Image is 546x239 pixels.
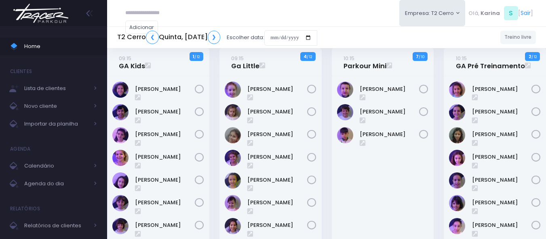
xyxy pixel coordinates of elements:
[481,9,500,17] span: Karina
[24,220,89,231] span: Relatórios de clientes
[10,141,31,157] h4: Agenda
[344,54,386,70] a: 10:15Parkour Mini
[24,41,97,52] span: Home
[112,127,129,143] img: Clara Guimaraes Kron
[208,31,221,44] a: ❯
[112,195,129,211] img: Maria Clara Frateschi
[225,127,241,143] img: Heloísa Amado
[24,119,89,129] span: Importar da planilha
[531,55,537,59] small: / 12
[449,150,465,166] img: Luisa Tomchinsky Montezano
[135,221,195,229] a: [PERSON_NAME]
[456,54,525,70] a: 10:15GA Pré Treinamento
[247,108,307,116] a: [PERSON_NAME]
[135,130,195,138] a: [PERSON_NAME]
[337,82,353,98] img: Guilherme Soares Naressi
[247,199,307,207] a: [PERSON_NAME]
[449,195,465,211] img: Malu Bernardes
[360,85,420,93] a: [PERSON_NAME]
[135,153,195,161] a: [PERSON_NAME]
[449,104,465,120] img: Ana Helena Soutello
[135,199,195,207] a: [PERSON_NAME]
[24,83,89,94] span: Lista de clientes
[225,104,241,120] img: Catarina Andrade
[500,31,536,44] a: Treino livre
[449,218,465,234] img: Maria Vitória Silva Moura
[24,161,89,171] span: Calendário
[472,221,532,229] a: [PERSON_NAME]
[304,53,307,60] strong: 4
[225,82,241,98] img: Antonieta Bonna Gobo N Silva
[465,4,536,22] div: [ ]
[24,101,89,111] span: Novo cliente
[112,150,129,166] img: Gabriela Libardi Galesi Bernardo
[125,21,158,34] a: Adicionar
[472,153,532,161] a: [PERSON_NAME]
[135,108,195,116] a: [PERSON_NAME]
[112,218,129,234] img: Mariana Abramo
[468,9,479,17] span: Olá,
[504,6,518,20] span: S
[225,195,241,211] img: Julia Merlino Donadell
[24,178,89,189] span: Agenda do dia
[529,53,531,60] strong: 2
[472,199,532,207] a: [PERSON_NAME]
[194,55,200,59] small: / 12
[112,104,129,120] img: Beatriz Kikuchi
[247,176,307,184] a: [PERSON_NAME]
[231,54,259,70] a: 09:15Ga Little
[135,176,195,184] a: [PERSON_NAME]
[117,28,317,47] div: Escolher data:
[119,54,145,70] a: 09:15GA Kids
[119,55,131,62] small: 09:15
[225,150,241,166] img: Isabel Amado
[337,104,353,120] img: Otto Guimarães Krön
[10,201,40,217] h4: Relatórios
[416,53,419,60] strong: 7
[112,172,129,189] img: Isabela de Brito Moffa
[360,108,420,116] a: [PERSON_NAME]
[247,130,307,138] a: [PERSON_NAME]
[472,85,532,93] a: [PERSON_NAME]
[225,218,241,234] img: Marina Árju Aragão Abreu
[231,55,244,62] small: 09:15
[449,82,465,98] img: Alice Oliveira Castro
[449,172,465,189] img: Luzia Rolfini Fernandes
[472,130,532,138] a: [PERSON_NAME]
[337,127,353,143] img: Theo Cabral
[456,55,467,62] small: 10:15
[247,221,307,229] a: [PERSON_NAME]
[360,130,420,138] a: [PERSON_NAME]
[225,172,241,189] img: Isabel Silveira Chulam
[193,53,194,60] strong: 1
[472,176,532,184] a: [PERSON_NAME]
[521,9,531,17] a: Sair
[449,127,465,143] img: Julia de Campos Munhoz
[344,55,354,62] small: 10:15
[472,108,532,116] a: [PERSON_NAME]
[247,153,307,161] a: [PERSON_NAME]
[419,55,424,59] small: / 10
[10,63,32,80] h4: Clientes
[247,85,307,93] a: [PERSON_NAME]
[307,55,312,59] small: / 12
[135,85,195,93] a: [PERSON_NAME]
[112,82,129,98] img: Ana Beatriz Xavier Roque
